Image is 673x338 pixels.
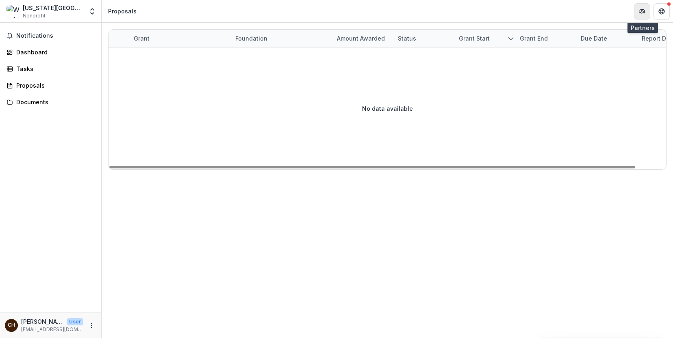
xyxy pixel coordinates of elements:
[21,317,63,326] p: [PERSON_NAME]
[23,4,83,12] div: [US_STATE][GEOGRAPHIC_DATA] in [GEOGRAPHIC_DATA][PERSON_NAME]
[3,95,98,109] a: Documents
[393,30,454,47] div: Status
[129,30,230,47] div: Grant
[454,34,495,43] div: Grant start
[515,34,553,43] div: Grant end
[8,323,15,328] div: Chad Henry
[16,32,95,39] span: Notifications
[21,326,83,333] p: [EMAIL_ADDRESS][DOMAIN_NAME]
[108,7,137,15] div: Proposals
[576,30,637,47] div: Due Date
[129,34,154,43] div: Grant
[16,81,91,90] div: Proposals
[515,30,576,47] div: Grant end
[508,35,514,42] svg: sorted descending
[16,98,91,106] div: Documents
[7,5,20,18] img: Washington University in St. Louis
[332,34,390,43] div: Amount awarded
[454,30,515,47] div: Grant start
[67,318,83,325] p: User
[105,5,140,17] nav: breadcrumb
[230,30,332,47] div: Foundation
[87,3,98,19] button: Open entity switcher
[3,79,98,92] a: Proposals
[3,29,98,42] button: Notifications
[3,45,98,59] a: Dashboard
[16,48,91,56] div: Dashboard
[332,30,393,47] div: Amount awarded
[3,62,98,75] a: Tasks
[393,34,421,43] div: Status
[653,3,670,19] button: Get Help
[23,12,46,19] span: Nonprofit
[362,104,413,113] p: No data available
[634,3,650,19] button: Partners
[16,65,91,73] div: Tasks
[87,321,96,330] button: More
[230,34,272,43] div: Foundation
[576,34,612,43] div: Due Date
